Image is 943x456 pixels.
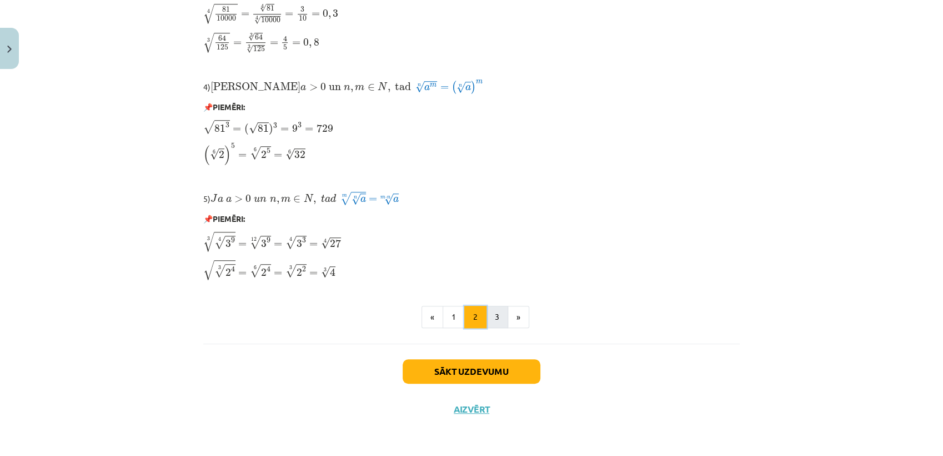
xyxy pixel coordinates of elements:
span: = [274,271,282,276]
span: = [280,127,289,132]
span: N [378,82,388,90]
span: m [476,80,483,84]
span: 5 [283,44,287,50]
span: m [281,197,290,202]
span: 3 [298,122,302,128]
span: 2 [297,269,302,276]
span: 9 [267,237,270,243]
span: √ [285,264,297,277]
span: √ [285,236,297,249]
nav: Page navigation example [203,306,740,328]
span: m [430,83,437,87]
span: 5 [231,143,235,148]
p: 4) [203,79,740,95]
span: ( [244,123,249,135]
span: un [329,85,341,91]
button: Aizvērt [450,404,493,415]
span: = [309,242,318,247]
span: a [218,197,223,202]
span: = [369,197,377,202]
p: 📌 [203,213,740,225]
span: [PERSON_NAME] [210,82,300,91]
span: = [270,41,278,46]
span: √ [203,33,214,53]
span: √ [321,266,330,278]
span: , [350,87,353,92]
span: 9 [292,125,298,132]
span: ) [224,145,231,165]
span: 64 [255,34,263,41]
span: = [309,271,318,276]
span: 2 [261,269,267,276]
span: √ [247,45,253,53]
span: , [276,199,279,204]
p: 📌 [203,101,740,113]
span: √ [457,82,465,93]
span: a [393,197,399,202]
span: u [254,197,260,202]
span: 3 [297,240,302,247]
span: √ [254,16,261,24]
span: = [274,153,282,158]
span: J [210,194,218,202]
span: √ [248,33,255,41]
span: √ [250,146,261,160]
button: 3 [486,306,508,328]
span: √ [260,4,267,12]
span: = [238,271,247,276]
span: 2 [302,266,306,272]
span: = [305,127,313,132]
span: , [388,87,390,92]
span: d [330,194,336,202]
span: 0 [323,9,328,17]
span: 4 [283,36,287,42]
span: 81 [258,125,269,132]
span: N [304,194,314,202]
b: PIEMĒRI: [213,102,245,112]
span: 64 [218,36,226,42]
span: ) [471,81,476,94]
span: m [355,85,364,91]
span: 4 [231,266,235,272]
span: √ [415,81,424,93]
span: = [233,127,241,132]
span: t [321,195,325,202]
span: √ [203,232,214,252]
span: n [260,197,267,202]
span: ( [452,81,457,94]
span: a [300,85,306,91]
span: a [424,85,430,91]
button: « [422,306,443,328]
span: ( [203,145,210,165]
span: √ [384,194,393,205]
img: icon-close-lesson-0947bae3869378f0d4975bcd49f059093ad1ed9edebbc8119c70593378902aed.svg [7,46,12,53]
button: 1 [443,306,465,328]
span: 4 [267,266,270,272]
span: , [328,13,331,19]
span: 8 [314,38,319,46]
span: 125 [217,44,228,50]
span: ∈ [368,84,375,91]
span: 27 [330,239,341,247]
span: a [325,197,330,202]
span: √ [285,148,294,160]
span: 3 [300,7,304,12]
span: √ [210,148,219,160]
span: ∈ [293,196,300,202]
span: √ [321,237,330,249]
p: 5) [203,191,740,206]
span: , [309,42,312,48]
button: » [508,306,529,328]
span: 3 [225,122,229,128]
span: √ [250,236,261,249]
span: 0 [245,195,251,202]
span: 2 [261,151,267,158]
span: 729 [317,124,333,132]
b: PIEMĒRI: [213,214,245,224]
span: a [465,85,471,91]
span: 2 [225,269,231,276]
span: 3 [273,123,277,128]
span: = [285,12,293,17]
span: ) [269,123,273,135]
span: = [233,41,242,46]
